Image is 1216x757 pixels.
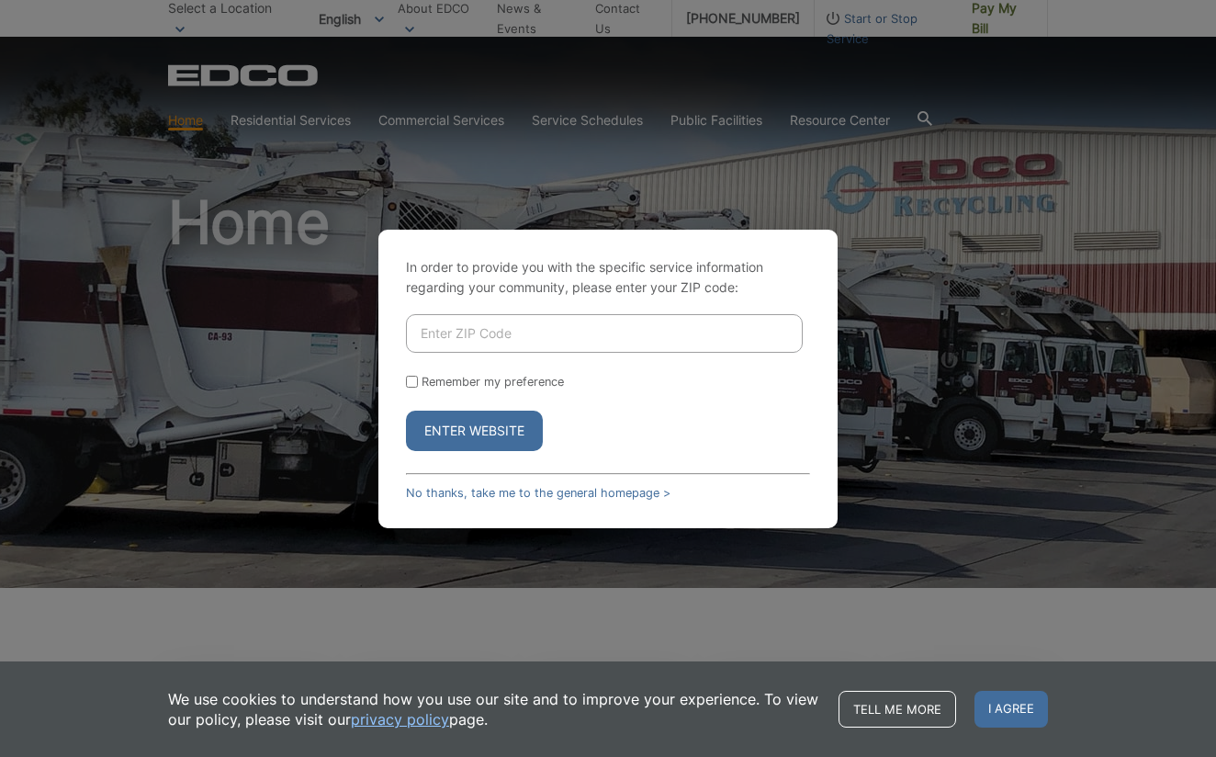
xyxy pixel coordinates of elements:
span: I agree [974,691,1048,728]
p: We use cookies to understand how you use our site and to improve your experience. To view our pol... [168,689,820,729]
button: Enter Website [406,411,543,451]
a: No thanks, take me to the general homepage > [406,486,670,500]
a: privacy policy [351,709,449,729]
label: Remember my preference [422,375,564,389]
a: Tell me more [839,691,956,728]
p: In order to provide you with the specific service information regarding your community, please en... [406,257,810,298]
input: Enter ZIP Code [406,314,803,353]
